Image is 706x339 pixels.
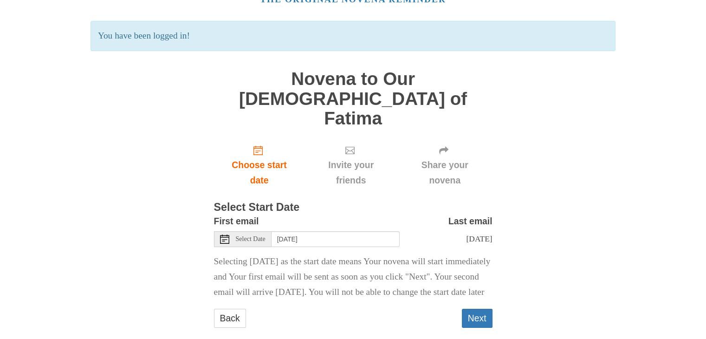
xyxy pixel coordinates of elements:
[214,309,246,328] a: Back
[407,157,483,188] span: Share your novena
[314,157,388,188] span: Invite your friends
[91,21,615,51] p: You have been logged in!
[304,137,397,193] div: Click "Next" to confirm your start date first.
[462,309,492,328] button: Next
[272,231,400,247] input: Use the arrow keys to pick a date
[214,137,305,193] a: Choose start date
[236,236,266,242] span: Select Date
[214,202,492,214] h3: Select Start Date
[448,214,492,229] label: Last email
[214,214,259,229] label: First email
[223,157,296,188] span: Choose start date
[214,254,492,300] p: Selecting [DATE] as the start date means Your novena will start immediately and Your first email ...
[397,137,492,193] div: Click "Next" to confirm your start date first.
[466,234,492,243] span: [DATE]
[214,69,492,129] h1: Novena to Our [DEMOGRAPHIC_DATA] of Fatima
